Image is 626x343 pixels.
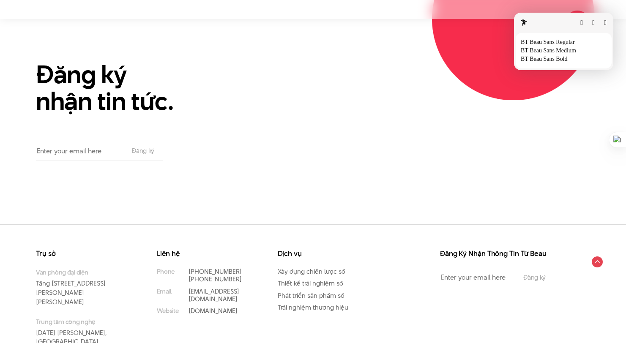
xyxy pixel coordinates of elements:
[278,279,343,288] a: Thiết kế trải nghiệm số
[189,275,242,283] a: [PHONE_NUMBER]
[278,303,348,312] a: Trải nghiệm thương hiệu
[278,250,373,257] h3: Dịch vụ
[157,250,252,257] h3: Liên hệ
[440,250,554,257] h3: Đăng Ký Nhận Thông Tin Từ Beau
[157,307,179,315] small: Website
[278,267,345,276] a: Xây dựng chiến lược số
[36,268,131,277] small: Văn phòng đại diện
[278,291,344,300] a: Phát triển sản phẩm số
[36,142,123,161] input: Enter your email here
[36,317,131,326] small: Trung tâm công nghệ
[36,250,131,257] h3: Trụ sở
[36,61,260,114] h2: Đăng ký nhận tin tức.
[440,268,515,287] input: Enter your email here
[36,268,131,306] p: Tầng [STREET_ADDRESS][PERSON_NAME][PERSON_NAME]
[157,288,172,295] small: Email
[189,287,239,303] a: [EMAIL_ADDRESS][DOMAIN_NAME]
[189,267,242,276] a: [PHONE_NUMBER]
[157,268,175,275] small: Phone
[189,306,238,315] a: [DOMAIN_NAME]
